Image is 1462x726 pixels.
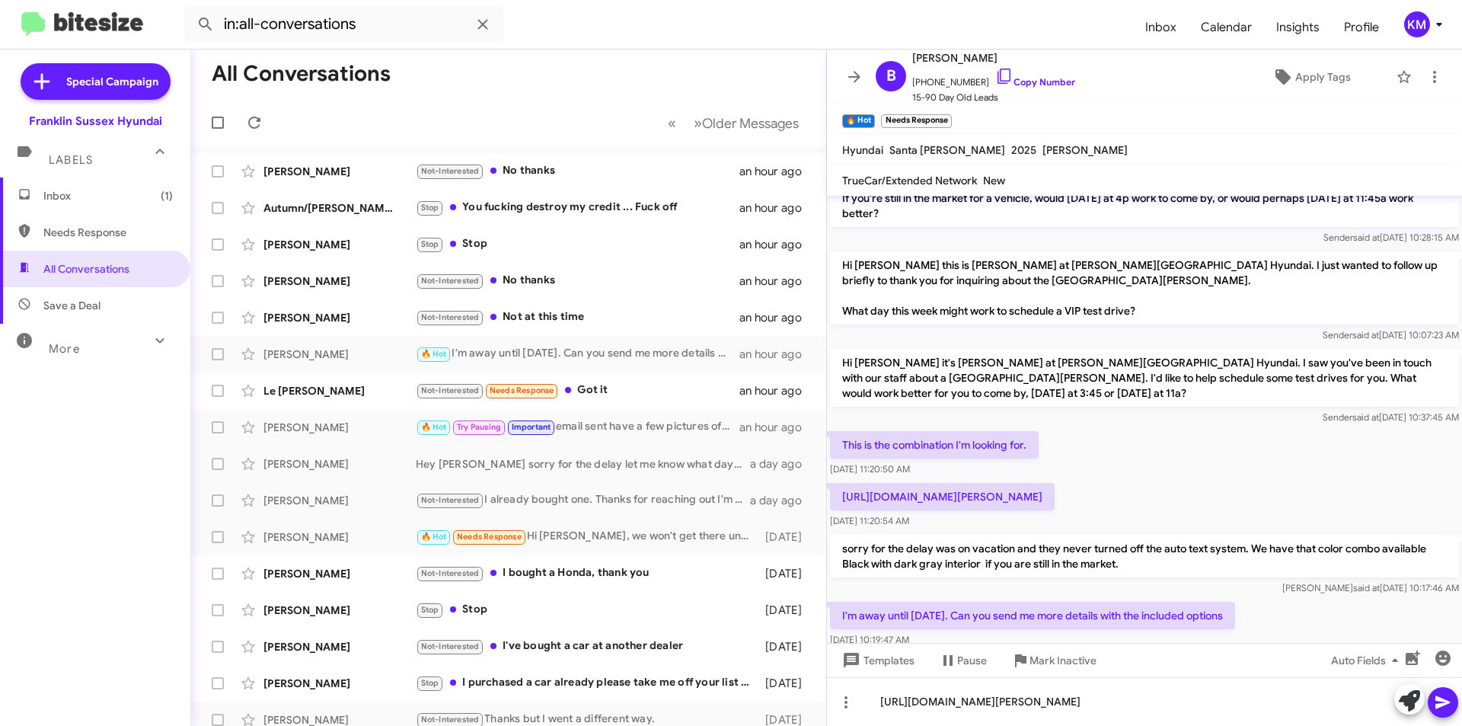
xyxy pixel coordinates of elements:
[750,493,814,508] div: a day ago
[457,422,501,432] span: Try Pausing
[830,463,910,475] span: [DATE] 11:20:50 AM
[416,382,739,399] div: Got it
[830,535,1459,577] p: sorry for the delay was on vacation and they never turned off the auto text system. We have that ...
[842,174,977,187] span: TrueCar/Extended Network
[161,188,173,203] span: (1)
[421,605,439,615] span: Stop
[830,349,1459,407] p: Hi [PERSON_NAME] it's [PERSON_NAME] at [PERSON_NAME][GEOGRAPHIC_DATA] Hyundai. I saw you've been ...
[668,114,676,133] span: «
[416,638,758,655] div: I've bought a car at another dealer
[1264,5,1332,50] a: Insights
[1331,647,1404,674] span: Auto Fields
[702,115,799,132] span: Older Messages
[184,6,504,43] input: Search
[739,420,814,435] div: an hour ago
[881,114,951,128] small: Needs Response
[263,200,416,216] div: Autumn/[PERSON_NAME]
[912,90,1075,105] span: 15-90 Day Old Leads
[212,62,391,86] h1: All Conversations
[21,63,171,100] a: Special Campaign
[421,312,480,322] span: Not-Interested
[263,383,416,398] div: Le [PERSON_NAME]
[1011,143,1036,157] span: 2025
[416,564,758,582] div: I bought a Honda, thank you
[43,188,173,203] span: Inbox
[49,153,93,167] span: Labels
[739,347,814,362] div: an hour ago
[1189,5,1264,50] a: Calendar
[758,639,814,654] div: [DATE]
[43,261,129,277] span: All Conversations
[739,310,814,325] div: an hour ago
[421,568,480,578] span: Not-Interested
[49,342,80,356] span: More
[421,349,447,359] span: 🔥 Hot
[739,273,814,289] div: an hour ago
[1352,329,1379,341] span: said at
[490,385,554,395] span: Needs Response
[999,647,1109,674] button: Mark Inactive
[1323,232,1459,243] span: Sender [DATE] 10:28:15 AM
[421,385,480,395] span: Not-Interested
[416,272,739,289] div: No thanks
[983,174,1005,187] span: New
[416,528,758,545] div: Hi [PERSON_NAME], we won't get there until 2:30 just to give you a heads up
[758,676,814,691] div: [DATE]
[416,162,739,180] div: No thanks
[694,114,702,133] span: »
[1353,232,1380,243] span: said at
[263,237,416,252] div: [PERSON_NAME]
[263,456,416,472] div: [PERSON_NAME]
[1133,5,1189,50] a: Inbox
[263,529,416,545] div: [PERSON_NAME]
[842,143,883,157] span: Hyundai
[659,107,808,139] nav: Page navigation example
[830,602,1235,629] p: I'm away until [DATE]. Can you send me more details with the included options
[416,674,758,692] div: I purchased a car already please take me off your list please
[421,166,480,176] span: Not-Interested
[1295,63,1351,91] span: Apply Tags
[842,114,875,128] small: 🔥 Hot
[263,603,416,618] div: [PERSON_NAME]
[263,566,416,581] div: [PERSON_NAME]
[416,456,750,472] div: Hey [PERSON_NAME] sorry for the delay let me know what day you can make it in so we can go over o...
[512,422,551,432] span: Important
[421,276,480,286] span: Not-Interested
[739,164,814,179] div: an hour ago
[263,676,416,691] div: [PERSON_NAME]
[830,515,909,526] span: [DATE] 11:20:54 AM
[886,64,896,88] span: B
[1323,329,1459,341] span: Sender [DATE] 10:07:23 AM
[957,647,987,674] span: Pause
[421,678,439,688] span: Stop
[739,237,814,252] div: an hour ago
[995,76,1075,88] a: Copy Number
[830,251,1459,325] p: Hi [PERSON_NAME] this is [PERSON_NAME] at [PERSON_NAME][GEOGRAPHIC_DATA] Hyundai. I just wanted t...
[1352,411,1379,423] span: said at
[659,107,685,139] button: Previous
[912,67,1075,90] span: [PHONE_NUMBER]
[758,566,814,581] div: [DATE]
[421,203,439,213] span: Stop
[1029,647,1096,674] span: Mark Inactive
[1332,5,1391,50] span: Profile
[416,235,739,253] div: Stop
[66,74,158,89] span: Special Campaign
[1353,582,1380,593] span: said at
[758,529,814,545] div: [DATE]
[1323,411,1459,423] span: Sender [DATE] 10:37:45 AM
[421,422,447,432] span: 🔥 Hot
[421,495,480,505] span: Not-Interested
[739,200,814,216] div: an hour ago
[927,647,999,674] button: Pause
[457,532,522,542] span: Needs Response
[912,49,1075,67] span: [PERSON_NAME]
[827,647,927,674] button: Templates
[416,418,739,436] div: email sent have a few pictures of the tucson plus the back and Styrofoam tray being removed. also...
[43,298,101,313] span: Save a Deal
[421,239,439,249] span: Stop
[1233,63,1389,91] button: Apply Tags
